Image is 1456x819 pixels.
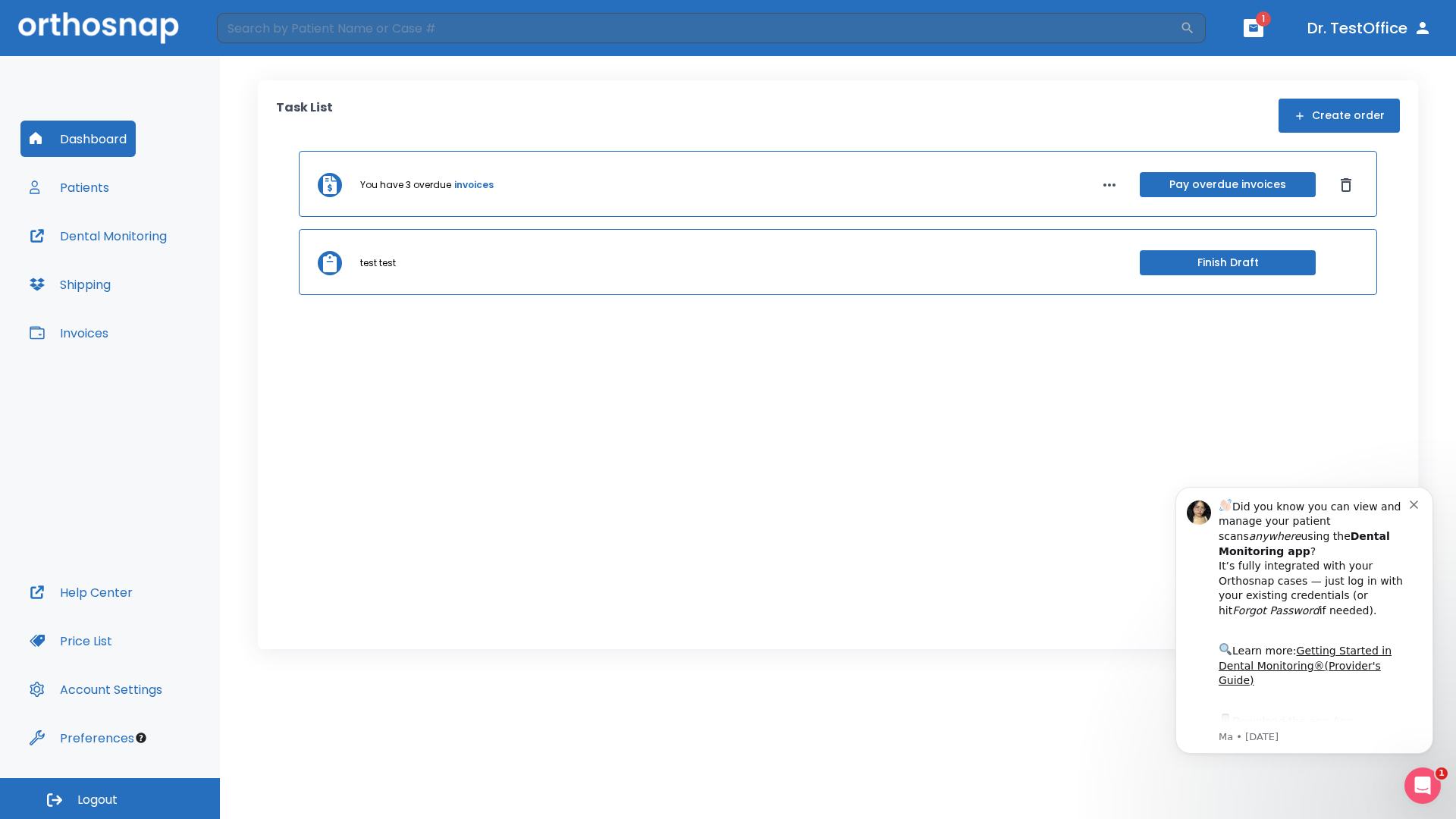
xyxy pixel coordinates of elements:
[360,256,396,270] p: test test
[1301,14,1438,42] button: Dr. TestOffice
[20,121,136,157] button: Dashboard
[20,266,120,303] button: Shipping
[1256,11,1271,27] span: 1
[1404,767,1441,804] iframe: Intercom live chat
[1334,173,1358,197] button: Dismiss
[77,792,118,808] span: Logout
[20,720,143,756] button: Preferences
[20,671,171,708] button: Account Settings
[134,731,148,745] div: Tooltip anchor
[1140,172,1316,197] button: Pay overdue invoices
[20,315,118,351] button: Invoices
[217,13,1180,43] input: Search by Patient Name or Case #
[454,178,494,192] a: invoices
[1153,468,1456,811] iframe: Intercom notifications message
[1140,250,1316,275] button: Finish Draft
[1279,99,1400,133] button: Create order
[360,178,451,192] p: You have 3 overdue
[20,169,118,206] button: Patients
[20,218,176,254] button: Dental Monitoring
[20,574,142,610] button: Help Center
[18,12,179,43] img: Orthosnap
[1436,767,1448,780] span: 1
[276,99,333,133] p: Task List
[20,623,121,659] button: Price List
